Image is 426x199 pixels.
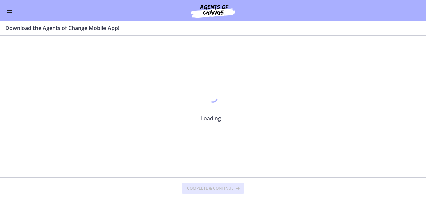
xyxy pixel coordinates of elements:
[5,7,13,15] button: Enable menu
[201,114,225,122] p: Loading...
[182,183,244,194] button: Complete & continue
[173,3,253,19] img: Agents of Change Social Work Test Prep
[201,91,225,106] div: 1
[187,186,234,191] span: Complete & continue
[5,24,413,32] h3: Download the Agents of Change Mobile App!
